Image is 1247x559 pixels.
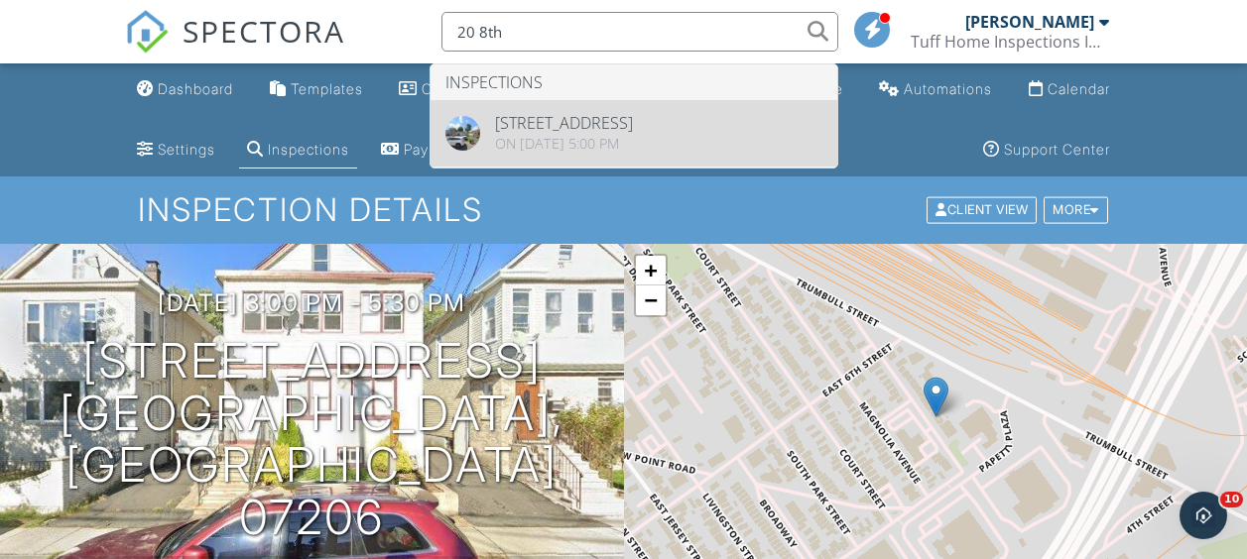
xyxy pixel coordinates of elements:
[1048,80,1110,97] div: Calendar
[239,132,357,168] a: Inspections
[1220,492,1243,507] span: 10
[871,71,1000,108] a: Automations (Basic)
[129,71,241,108] a: Dashboard
[636,256,666,285] a: Zoom in
[495,115,633,131] div: [STREET_ADDRESS]
[495,136,633,152] div: On [DATE] 5:00 pm
[158,141,215,158] div: Settings
[441,12,838,52] input: Search everything...
[262,71,371,108] a: Templates
[636,285,666,315] a: Zoom out
[431,100,837,167] a: [STREET_ADDRESS] On [DATE] 5:00 pm
[904,80,992,97] div: Automations
[125,10,169,54] img: The Best Home Inspection Software - Spectora
[291,80,363,97] div: Templates
[373,132,480,168] a: Payments
[158,289,465,316] h3: [DATE] 3:00 pm - 5:30 pm
[1021,71,1118,108] a: Calendar
[138,192,1110,227] h1: Inspection Details
[431,64,837,100] li: Inspections
[965,12,1094,32] div: [PERSON_NAME]
[422,80,484,97] div: Contacts
[975,132,1118,168] a: Support Center
[32,335,592,544] h1: [STREET_ADDRESS] [GEOGRAPHIC_DATA], [GEOGRAPHIC_DATA] 07206
[1004,141,1110,158] div: Support Center
[158,80,233,97] div: Dashboard
[129,132,223,168] a: Settings
[1044,197,1108,224] div: More
[404,141,472,158] div: Payments
[445,116,480,151] img: streetview
[391,71,492,108] a: Contacts
[1180,492,1227,539] iframe: Intercom live chat
[268,141,349,158] div: Inspections
[925,201,1042,216] a: Client View
[911,32,1109,52] div: Tuff Home Inspections Inc.
[125,27,345,68] a: SPECTORA
[927,197,1037,224] div: Client View
[183,10,345,52] span: SPECTORA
